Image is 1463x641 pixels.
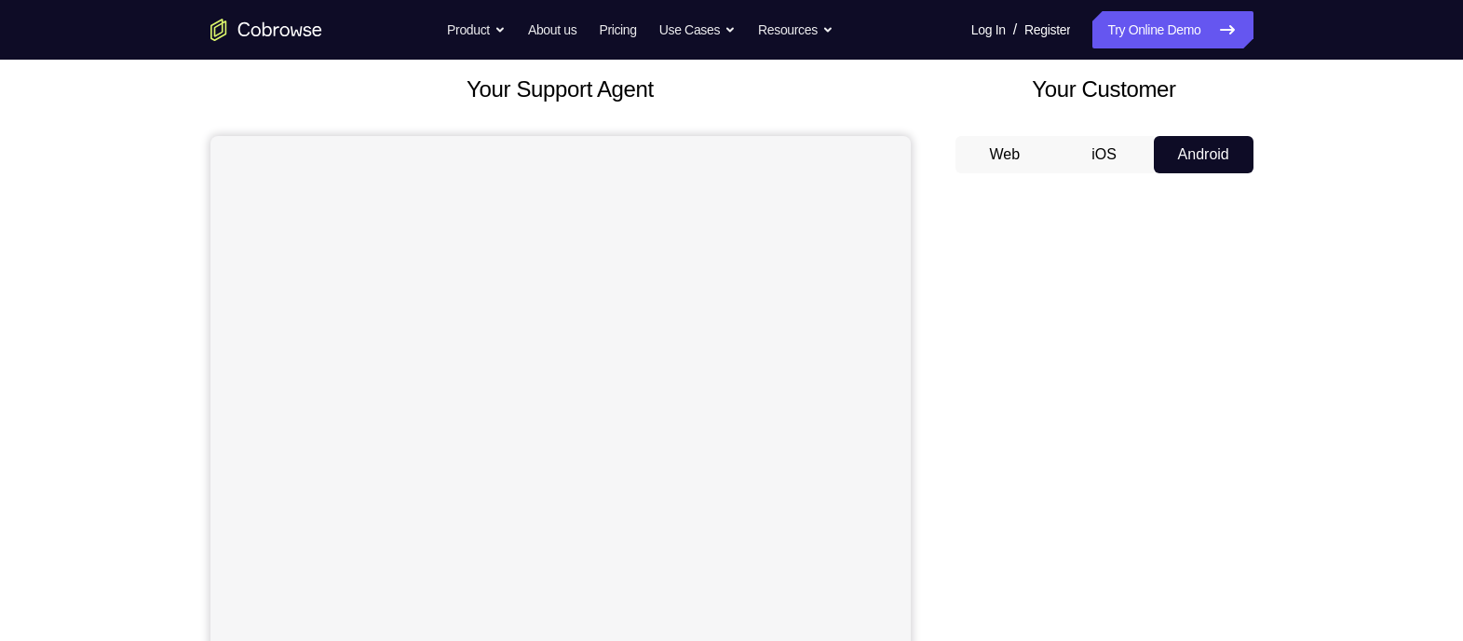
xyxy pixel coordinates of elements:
a: Go to the home page [210,19,322,41]
a: About us [528,11,576,48]
h2: Your Customer [955,73,1253,106]
h2: Your Support Agent [210,73,911,106]
button: Product [447,11,506,48]
a: Register [1024,11,1070,48]
a: Pricing [599,11,636,48]
button: Resources [758,11,833,48]
span: / [1013,19,1017,41]
button: Use Cases [659,11,736,48]
button: Web [955,136,1055,173]
button: iOS [1054,136,1154,173]
a: Log In [971,11,1006,48]
button: Android [1154,136,1253,173]
a: Try Online Demo [1092,11,1253,48]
